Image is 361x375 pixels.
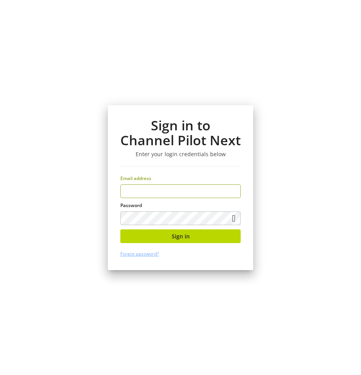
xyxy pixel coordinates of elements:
span: Sign in [172,232,190,240]
h1: Sign in to Channel Pilot Next [120,118,241,148]
button: Sign in [120,229,241,243]
a: Forgot password? [120,251,159,257]
h3: Enter your login credentials below [120,151,241,158]
span: Email address [120,175,151,182]
span: Password [120,202,142,209]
